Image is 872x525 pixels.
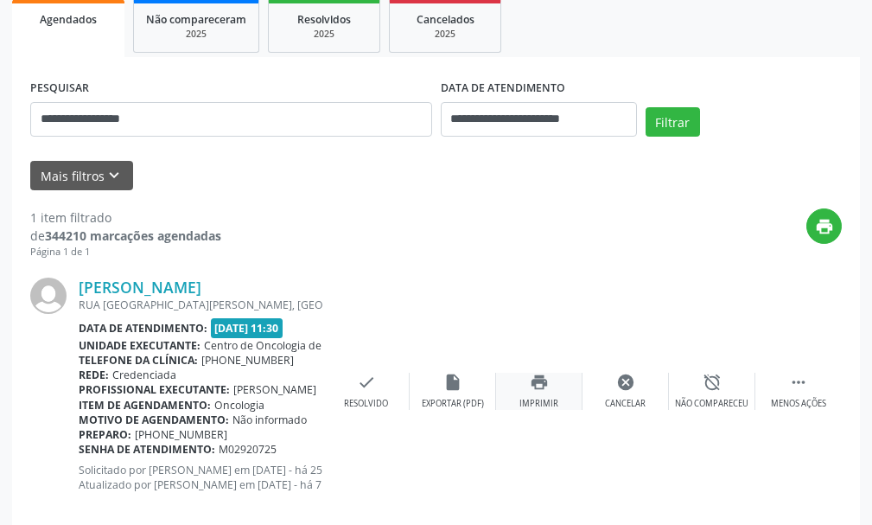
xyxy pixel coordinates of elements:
button: print [806,208,842,244]
b: Preparo: [79,427,131,442]
div: 2025 [402,28,488,41]
span: Não informado [232,413,307,427]
span: Cancelados [417,12,474,27]
p: Solicitado por [PERSON_NAME] em [DATE] - há 25 dias Atualizado por [PERSON_NAME] em [DATE] - há 7... [79,463,323,492]
strong: 344210 marcações agendadas [45,227,221,244]
i: alarm_off [703,373,722,392]
b: Item de agendamento: [79,398,211,413]
div: Cancelar [605,398,646,410]
a: [PERSON_NAME] [79,278,201,297]
i: check [357,373,376,392]
div: Menos ações [771,398,826,410]
span: [PHONE_NUMBER] [201,353,294,368]
b: Senha de atendimento: [79,442,215,457]
div: Não compareceu [675,398,748,410]
span: [DATE] 11:30 [211,318,283,338]
b: Telefone da clínica: [79,353,198,368]
div: RUA [GEOGRAPHIC_DATA][PERSON_NAME], [GEOGRAPHIC_DATA], GARANHUNS - PE [79,298,323,312]
label: DATA DE ATENDIMENTO [441,75,565,102]
i: keyboard_arrow_down [105,166,124,185]
i: cancel [616,373,635,392]
b: Profissional executante: [79,382,230,397]
div: Imprimir [519,398,558,410]
i:  [789,373,808,392]
i: print [815,217,834,236]
span: Oncologia [214,398,264,413]
b: Rede: [79,368,109,382]
span: Credenciada [112,368,176,382]
button: Filtrar [646,107,700,137]
div: Exportar (PDF) [422,398,484,410]
img: img [30,278,67,314]
span: Resolvidos [297,12,351,27]
i: print [530,373,549,392]
div: de [30,227,221,245]
div: 1 item filtrado [30,208,221,227]
span: [PERSON_NAME] [233,382,316,397]
span: M02920725 [219,442,277,457]
span: Não compareceram [146,12,246,27]
div: Resolvido [344,398,388,410]
label: PESQUISAR [30,75,89,102]
span: Centro de Oncologia de Caruaru Ltda [204,338,390,353]
button: Mais filtroskeyboard_arrow_down [30,161,133,191]
div: 2025 [146,28,246,41]
b: Data de atendimento: [79,321,207,336]
span: [PHONE_NUMBER] [135,427,227,442]
i: insert_drive_file [443,373,462,392]
div: 2025 [281,28,367,41]
b: Motivo de agendamento: [79,413,229,427]
b: Unidade executante: [79,338,200,353]
span: Agendados [40,12,97,27]
div: Página 1 de 1 [30,245,221,259]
